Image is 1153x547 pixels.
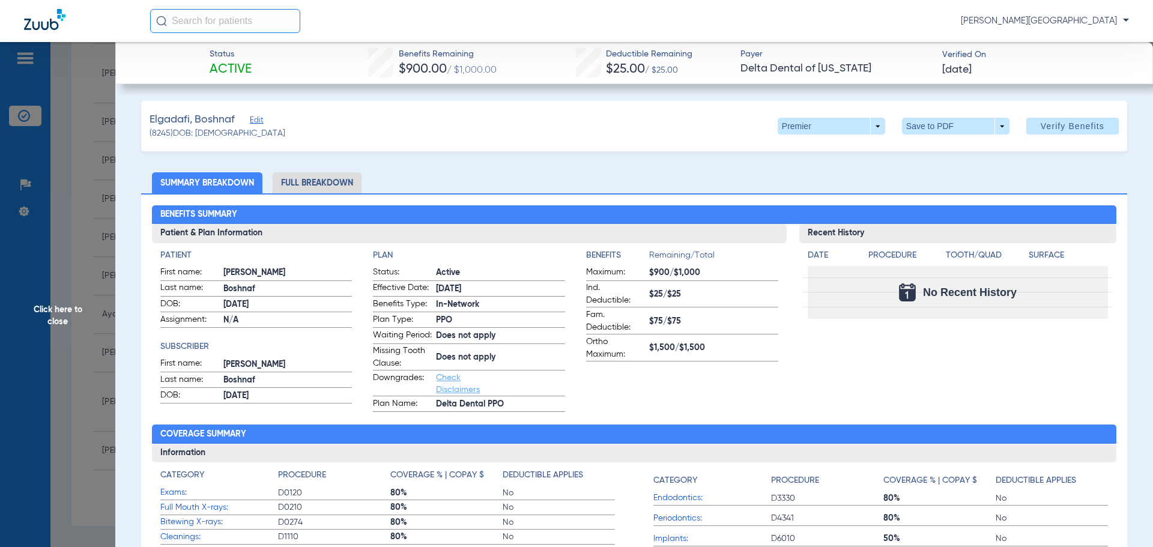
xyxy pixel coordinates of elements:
[373,345,432,370] span: Missing Tooth Clause:
[152,224,787,243] h3: Patient & Plan Information
[503,487,615,499] span: No
[160,266,219,280] span: First name:
[996,469,1108,491] app-breakdown-title: Deductible Applies
[586,336,645,361] span: Ortho Maximum:
[649,267,778,279] span: $900/$1,000
[1029,249,1108,266] app-breakdown-title: Surface
[223,298,353,311] span: [DATE]
[868,249,942,266] app-breakdown-title: Procedure
[447,65,497,75] span: / $1,000.00
[436,330,565,342] span: Does not apply
[649,249,778,266] span: Remaining/Total
[373,249,565,262] app-breakdown-title: Plan
[771,512,883,524] span: D4341
[278,501,390,513] span: D0210
[160,469,278,486] app-breakdown-title: Category
[649,288,778,301] span: $25/$25
[390,516,503,528] span: 80%
[771,469,883,491] app-breakdown-title: Procedure
[653,492,771,504] span: Endodontics:
[399,63,447,76] span: $900.00
[390,501,503,513] span: 80%
[771,533,883,545] span: D6010
[373,282,432,296] span: Effective Date:
[210,61,252,78] span: Active
[223,358,353,371] span: [PERSON_NAME]
[653,512,771,525] span: Periodontics:
[946,249,1025,266] app-breakdown-title: Tooth/Quad
[883,512,996,524] span: 80%
[868,249,942,262] h4: Procedure
[390,487,503,499] span: 80%
[902,118,1009,134] button: Save to PDF
[946,249,1025,262] h4: Tooth/Quad
[606,48,692,61] span: Deductible Remaining
[649,315,778,328] span: $75/$75
[250,116,261,127] span: Edit
[942,62,972,77] span: [DATE]
[996,474,1076,487] h4: Deductible Applies
[436,398,565,411] span: Delta Dental PPO
[503,531,615,543] span: No
[436,283,565,295] span: [DATE]
[210,48,252,61] span: Status
[223,374,353,387] span: Boshnaf
[883,474,977,487] h4: Coverage % | Copay $
[436,373,480,394] a: Check Disclaimers
[649,342,778,354] span: $1,500/$1,500
[503,501,615,513] span: No
[1026,118,1119,134] button: Verify Benefits
[373,266,432,280] span: Status:
[152,205,1117,225] h2: Benefits Summary
[223,390,353,402] span: [DATE]
[152,172,262,193] li: Summary Breakdown
[586,249,649,266] app-breakdown-title: Benefits
[160,340,353,353] h4: Subscriber
[645,66,678,74] span: / $25.00
[152,425,1117,444] h2: Coverage Summary
[373,313,432,328] span: Plan Type:
[1041,121,1104,131] span: Verify Benefits
[160,486,278,499] span: Exams:
[996,492,1108,504] span: No
[771,474,819,487] h4: Procedure
[503,469,615,486] app-breakdown-title: Deductible Applies
[278,531,390,543] span: D1110
[653,469,771,491] app-breakdown-title: Category
[278,487,390,499] span: D0120
[436,267,565,279] span: Active
[150,127,285,140] span: (8245) DOB: [DEMOGRAPHIC_DATA]
[503,469,583,482] h4: Deductible Applies
[373,329,432,343] span: Waiting Period:
[160,298,219,312] span: DOB:
[160,389,219,403] span: DOB:
[160,313,219,328] span: Assignment:
[223,267,353,279] span: [PERSON_NAME]
[160,516,278,528] span: Bitewing X-rays:
[436,314,565,327] span: PPO
[150,112,235,127] span: Elgadafi, Boshnaf
[399,48,497,61] span: Benefits Remaining
[278,469,326,482] h4: Procedure
[606,63,645,76] span: $25.00
[923,286,1017,298] span: No Recent History
[586,249,649,262] h4: Benefits
[996,533,1108,545] span: No
[899,283,916,301] img: Calendar
[160,531,278,543] span: Cleanings:
[160,469,204,482] h4: Category
[996,512,1108,524] span: No
[740,48,932,61] span: Payer
[961,15,1129,27] span: [PERSON_NAME][GEOGRAPHIC_DATA]
[160,357,219,372] span: First name:
[278,469,390,486] app-breakdown-title: Procedure
[740,61,932,76] span: Delta Dental of [US_STATE]
[883,469,996,491] app-breakdown-title: Coverage % | Copay $
[160,373,219,388] span: Last name:
[152,444,1117,463] h3: Information
[160,249,353,262] h4: Patient
[586,282,645,307] span: Ind. Deductible:
[808,249,858,262] h4: Date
